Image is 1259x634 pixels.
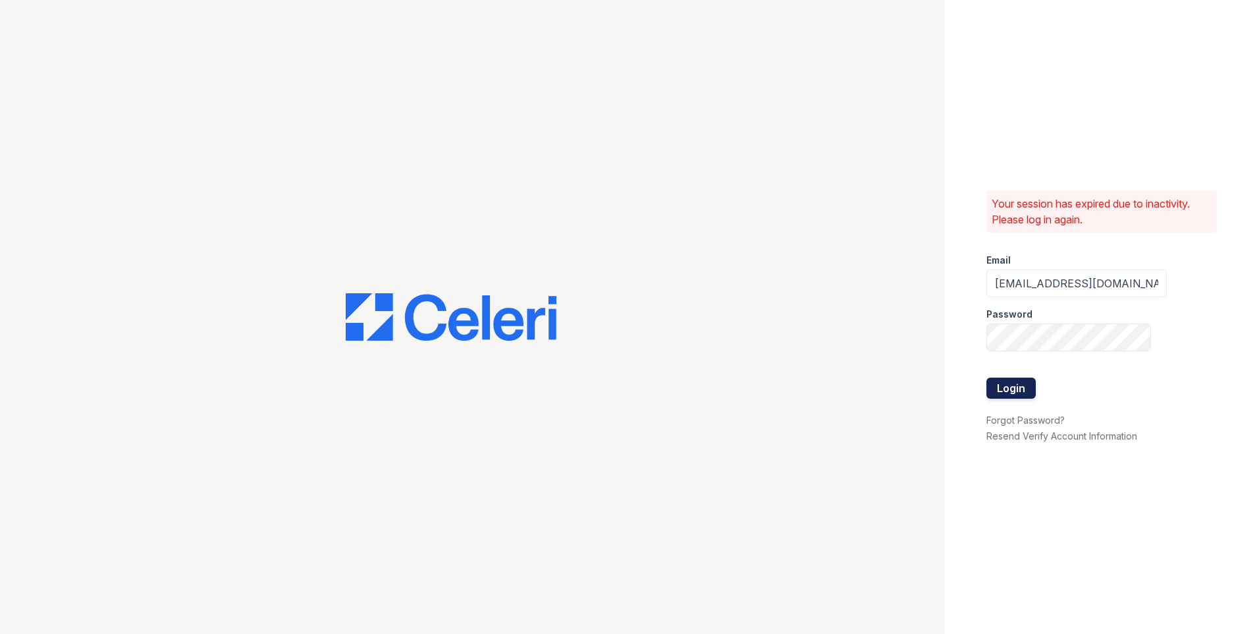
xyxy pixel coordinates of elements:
[986,415,1065,426] a: Forgot Password?
[986,308,1032,321] label: Password
[986,254,1011,267] label: Email
[346,293,556,341] img: CE_Logo_Blue-a8612792a0a2168367f1c8372b55b34899dd931a85d93a1a3d3e32e68fde9ad4.png
[986,378,1036,399] button: Login
[992,196,1212,227] p: Your session has expired due to inactivity. Please log in again.
[986,430,1137,442] a: Resend Verify Account Information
